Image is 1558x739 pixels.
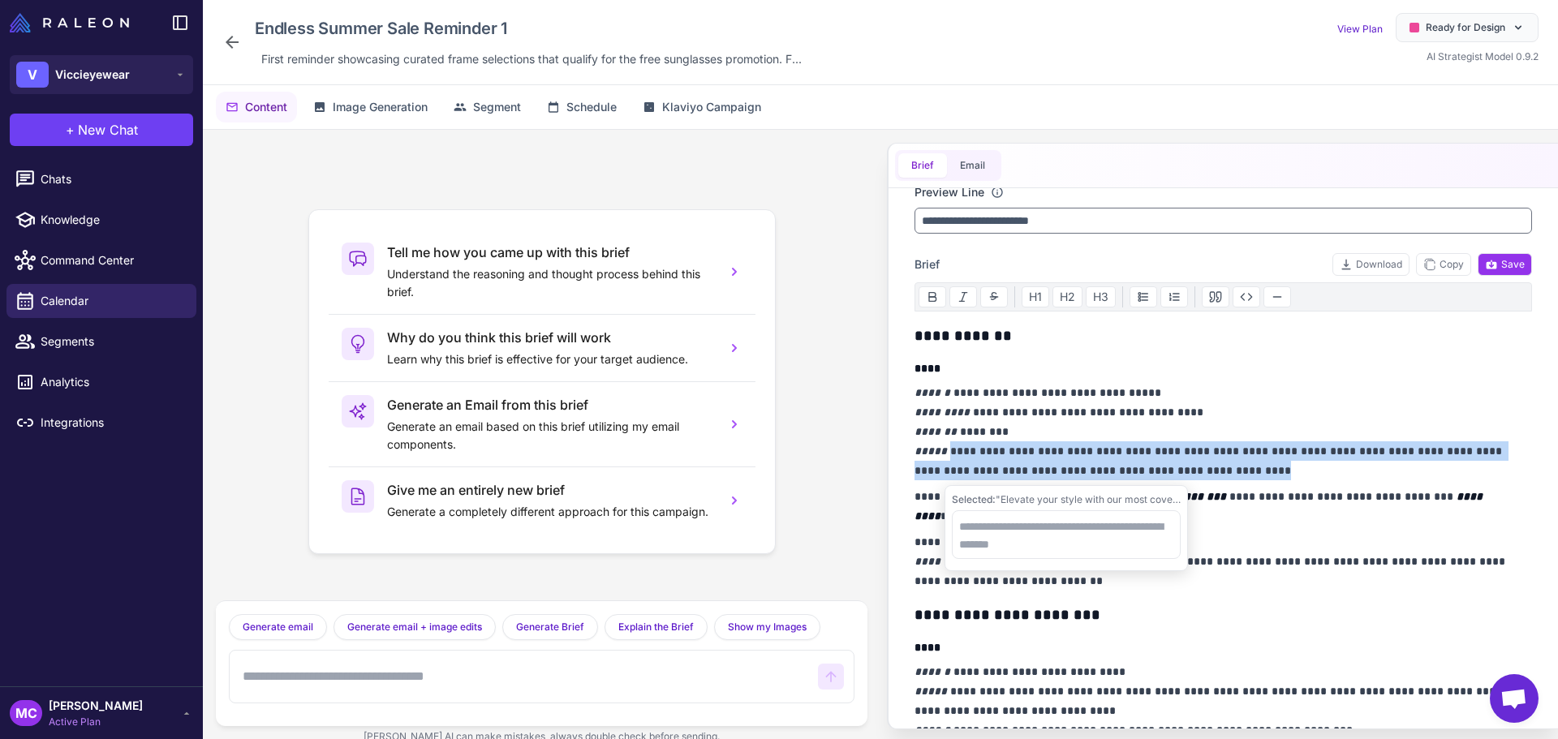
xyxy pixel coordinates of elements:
span: + [66,120,75,140]
a: Command Center [6,243,196,277]
span: Copy [1423,257,1464,272]
button: Klaviyo Campaign [633,92,771,122]
span: Klaviyo Campaign [662,98,761,116]
button: Email [947,153,998,178]
button: Generate email + image edits [334,614,496,640]
span: Knowledge [41,211,183,229]
button: H1 [1022,286,1049,307]
a: Segments [6,324,196,359]
span: First reminder showcasing curated frame selections that qualify for the free sunglasses promotion... [261,50,802,68]
button: Schedule [537,92,626,122]
button: H3 [1086,286,1116,307]
h3: Give me an entirely new brief [387,480,713,500]
a: Calendar [6,284,196,318]
button: Copy [1416,253,1471,276]
p: Generate a completely different approach for this campaign. [387,503,713,521]
span: [PERSON_NAME] [49,697,143,715]
button: H2 [1052,286,1082,307]
span: Content [245,98,287,116]
h3: Tell me how you came up with this brief [387,243,713,262]
div: Click to edit campaign name [248,13,808,44]
span: AI Strategist Model 0.9.2 [1427,50,1539,62]
p: Understand the reasoning and thought process behind this brief. [387,265,713,301]
button: Segment [444,92,531,122]
button: Content [216,92,297,122]
div: Click to edit description [255,47,808,71]
img: Raleon Logo [10,13,129,32]
button: +New Chat [10,114,193,146]
span: New Chat [78,120,138,140]
a: View Plan [1337,23,1383,35]
span: Calendar [41,292,183,310]
div: V [16,62,49,88]
p: Generate an email based on this brief utilizing my email components. [387,418,713,453]
span: Command Center [41,251,183,269]
div: MC [10,700,42,726]
span: Save [1485,257,1525,272]
a: Chats [6,162,196,196]
a: Knowledge [6,203,196,237]
button: Generate email [229,614,327,640]
button: Brief [898,153,947,178]
span: Brief [915,256,940,273]
button: VViccieyewear [10,55,193,94]
span: Active Plan [49,715,143,729]
span: Segments [41,333,183,350]
button: Explain the Brief [605,614,708,640]
span: Generate email + image edits [347,620,482,634]
span: Ready for Design [1426,20,1505,35]
span: Integrations [41,414,183,432]
button: Download [1332,253,1410,276]
span: Analytics [41,373,183,391]
a: Integrations [6,406,196,440]
h3: Why do you think this brief will work [387,328,713,347]
button: Image Generation [303,92,437,122]
button: Generate Brief [502,614,598,640]
button: Show my Images [714,614,820,640]
a: Open chat [1490,674,1539,723]
span: Explain the Brief [618,620,694,634]
a: Analytics [6,365,196,399]
label: Preview Line [915,183,984,201]
span: Generate Brief [516,620,584,634]
span: Generate email [243,620,313,634]
span: Image Generation [333,98,428,116]
button: Save [1478,253,1532,276]
span: Schedule [566,98,617,116]
span: Segment [473,98,521,116]
span: Show my Images [728,620,807,634]
span: Selected: [952,493,996,505]
span: Viccieyewear [55,66,130,84]
span: Chats [41,170,183,188]
div: "Elevate your style with our most coveted premium frames for that endless summer feels. Get any p... [952,492,1181,507]
h3: Generate an Email from this brief [387,395,713,415]
p: Learn why this brief is effective for your target audience. [387,350,713,368]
